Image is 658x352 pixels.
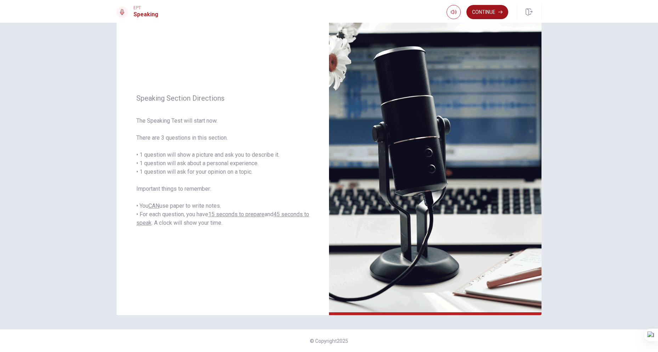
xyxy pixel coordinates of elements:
[134,10,158,19] h1: Speaking
[466,5,508,19] button: Continue
[148,202,159,209] u: CAN
[208,211,265,218] u: 15 seconds to prepare
[136,117,309,227] span: The Speaking Test will start now. There are 3 questions in this section. • 1 question will show a...
[134,5,158,10] span: EPT
[329,6,541,315] img: speaking intro
[136,94,309,102] span: Speaking Section Directions
[310,338,348,344] span: © Copyright 2025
